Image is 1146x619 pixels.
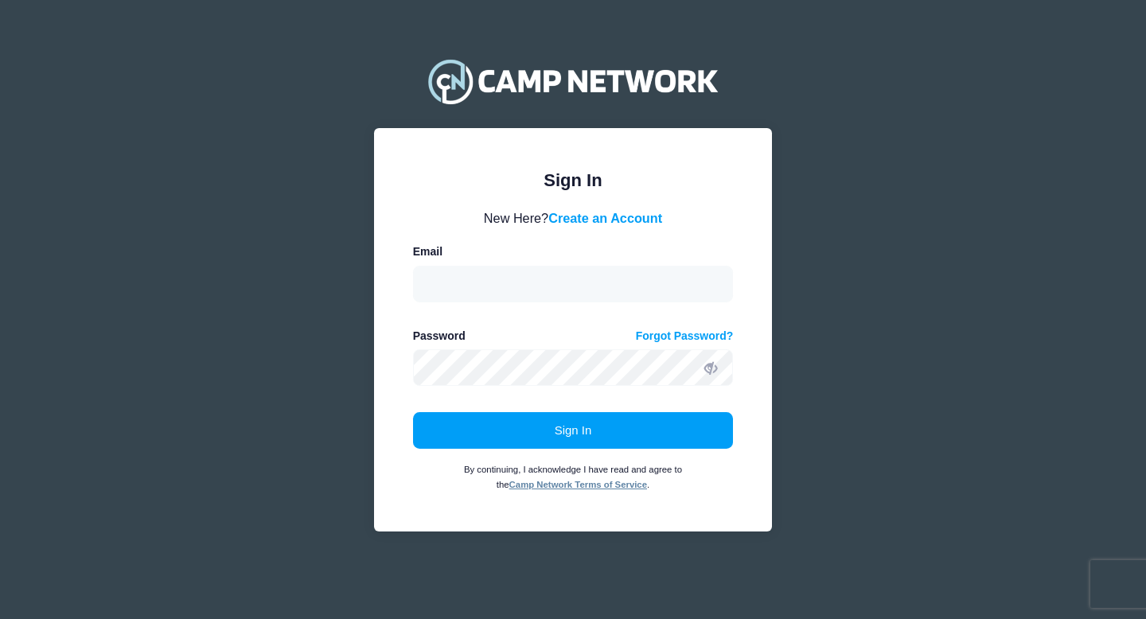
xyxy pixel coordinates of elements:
button: Sign In [413,412,734,449]
label: Password [413,328,466,345]
img: Camp Network [421,49,725,113]
a: Create an Account [548,211,662,225]
small: By continuing, I acknowledge I have read and agree to the . [464,465,682,490]
a: Forgot Password? [636,328,734,345]
div: Sign In [413,167,734,193]
div: New Here? [413,208,734,228]
label: Email [413,243,442,260]
a: Camp Network Terms of Service [509,480,647,489]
